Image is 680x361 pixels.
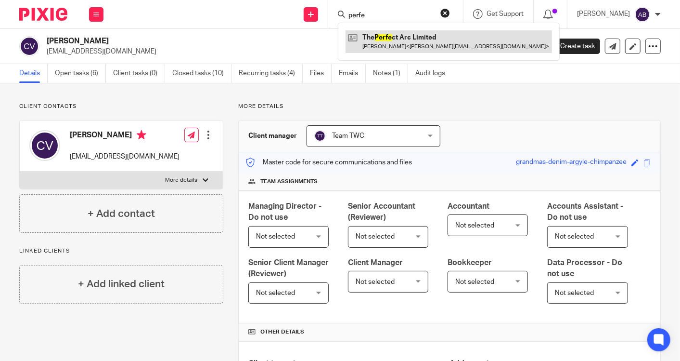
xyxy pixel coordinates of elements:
p: [EMAIL_ADDRESS][DOMAIN_NAME] [47,47,530,56]
span: Not selected [256,233,295,240]
span: Not selected [356,279,395,285]
p: Client contacts [19,103,223,110]
a: Emails [339,64,366,83]
span: Not selected [555,233,594,240]
span: Not selected [555,290,594,296]
img: svg%3E [19,36,39,56]
span: Data Processor - Do not use [547,259,622,278]
span: Not selected [455,279,494,285]
a: Details [19,64,48,83]
a: Open tasks (6) [55,64,106,83]
a: Notes (1) [373,64,408,83]
span: Bookkeeper [448,259,492,267]
img: Pixie [19,8,67,21]
h4: + Add contact [88,206,155,221]
span: Client Manager [348,259,403,267]
h4: [PERSON_NAME] [70,130,180,142]
a: Create task [544,39,600,54]
p: Linked clients [19,247,223,255]
span: Accountant [448,202,489,210]
span: Senior Client Manager (Reviewer) [248,259,329,278]
img: svg%3E [635,7,650,22]
img: svg%3E [314,130,326,142]
p: More details [166,176,198,184]
span: Senior Accountant (Reviewer) [348,202,415,221]
a: Closed tasks (10) [172,64,231,83]
span: Not selected [356,233,395,240]
h3: Client manager [248,131,297,141]
i: Primary [137,130,146,140]
h2: [PERSON_NAME] [47,36,433,46]
span: Accounts Assistant - Do not use [547,202,623,221]
h4: + Add linked client [78,277,165,292]
span: Team TWC [332,133,364,139]
p: More details [238,103,661,110]
span: Team assignments [260,178,318,186]
p: [EMAIL_ADDRESS][DOMAIN_NAME] [70,152,180,161]
span: Other details [260,328,304,336]
a: Recurring tasks (4) [239,64,303,83]
input: Search [347,12,434,20]
span: Managing Director - Do not use [248,202,321,221]
button: Clear [440,8,450,18]
span: Get Support [487,11,524,17]
div: grandmas-denim-argyle-chimpanzee [516,157,627,168]
p: Master code for secure communications and files [246,158,412,167]
p: [PERSON_NAME] [577,9,630,19]
span: Not selected [256,290,295,296]
a: Client tasks (0) [113,64,165,83]
span: Not selected [455,222,494,229]
a: Audit logs [415,64,452,83]
img: svg%3E [29,130,60,161]
a: Files [310,64,332,83]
